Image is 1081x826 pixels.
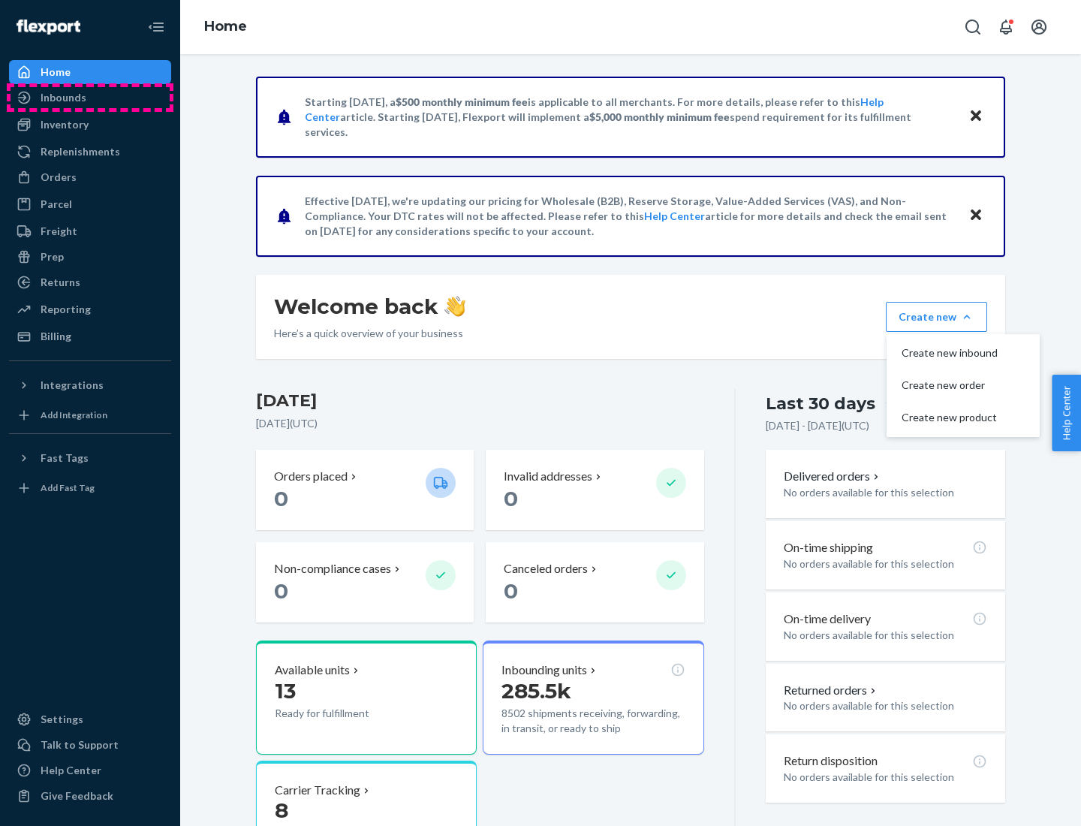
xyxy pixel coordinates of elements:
[483,641,703,755] button: Inbounding units285.5k8502 shipments receiving, forwarding, in transit, or ready to ship
[41,90,86,105] div: Inbounds
[9,373,171,397] button: Integrations
[305,95,954,140] p: Starting [DATE], a is applicable to all merchants. For more details, please refer to this article...
[784,485,987,500] p: No orders available for this selection
[890,402,1037,434] button: Create new product
[766,418,869,433] p: [DATE] - [DATE] ( UTC )
[504,578,518,604] span: 0
[9,733,171,757] a: Talk to Support
[9,270,171,294] a: Returns
[275,662,350,679] p: Available units
[41,144,120,159] div: Replenishments
[9,403,171,427] a: Add Integration
[784,556,987,571] p: No orders available for this selection
[256,450,474,530] button: Orders placed 0
[784,698,987,713] p: No orders available for this selection
[501,706,685,736] p: 8502 shipments receiving, forwarding, in transit, or ready to ship
[41,170,77,185] div: Orders
[9,140,171,164] a: Replenishments
[256,641,477,755] button: Available units13Ready for fulfillment
[9,297,171,321] a: Reporting
[784,628,987,643] p: No orders available for this selection
[1052,375,1081,451] button: Help Center
[41,65,71,80] div: Home
[9,60,171,84] a: Home
[9,758,171,782] a: Help Center
[41,329,71,344] div: Billing
[9,113,171,137] a: Inventory
[9,245,171,269] a: Prep
[784,682,879,699] button: Returned orders
[141,12,171,42] button: Close Navigation
[966,106,986,128] button: Close
[501,678,571,704] span: 285.5k
[504,560,588,577] p: Canceled orders
[902,412,998,423] span: Create new product
[41,302,91,317] div: Reporting
[784,468,882,485] button: Delivered orders
[1024,12,1054,42] button: Open account menu
[192,5,259,49] ol: breadcrumbs
[501,662,587,679] p: Inbounding units
[41,197,72,212] div: Parcel
[784,539,873,556] p: On-time shipping
[486,542,703,623] button: Canceled orders 0
[41,275,80,290] div: Returns
[41,481,95,494] div: Add Fast Tag
[766,392,875,415] div: Last 30 days
[256,389,704,413] h3: [DATE]
[204,18,247,35] a: Home
[784,770,987,785] p: No orders available for this selection
[9,192,171,216] a: Parcel
[886,302,987,332] button: Create newCreate new inboundCreate new orderCreate new product
[256,542,474,623] button: Non-compliance cases 0
[274,486,288,511] span: 0
[274,468,348,485] p: Orders placed
[274,560,391,577] p: Non-compliance cases
[275,706,414,721] p: Ready for fulfillment
[41,408,107,421] div: Add Integration
[9,476,171,500] a: Add Fast Tag
[486,450,703,530] button: Invalid addresses 0
[991,12,1021,42] button: Open notifications
[902,380,998,390] span: Create new order
[9,707,171,731] a: Settings
[41,763,101,778] div: Help Center
[9,324,171,348] a: Billing
[589,110,730,123] span: $5,000 monthly minimum fee
[305,194,954,239] p: Effective [DATE], we're updating our pricing for Wholesale (B2B), Reserve Storage, Value-Added Se...
[274,578,288,604] span: 0
[9,446,171,470] button: Fast Tags
[17,20,80,35] img: Flexport logo
[644,210,705,222] a: Help Center
[396,95,528,108] span: $500 monthly minimum fee
[890,337,1037,369] button: Create new inbound
[41,378,104,393] div: Integrations
[9,86,171,110] a: Inbounds
[41,451,89,466] div: Fast Tags
[9,784,171,808] button: Give Feedback
[41,117,89,132] div: Inventory
[784,752,878,770] p: Return disposition
[966,205,986,227] button: Close
[902,348,998,358] span: Create new inbound
[9,165,171,189] a: Orders
[275,782,360,799] p: Carrier Tracking
[274,326,465,341] p: Here’s a quick overview of your business
[444,296,465,317] img: hand-wave emoji
[41,249,64,264] div: Prep
[41,712,83,727] div: Settings
[256,416,704,431] p: [DATE] ( UTC )
[41,224,77,239] div: Freight
[890,369,1037,402] button: Create new order
[275,678,296,704] span: 13
[504,468,592,485] p: Invalid addresses
[41,737,119,752] div: Talk to Support
[41,788,113,803] div: Give Feedback
[784,610,871,628] p: On-time delivery
[958,12,988,42] button: Open Search Box
[275,797,288,823] span: 8
[504,486,518,511] span: 0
